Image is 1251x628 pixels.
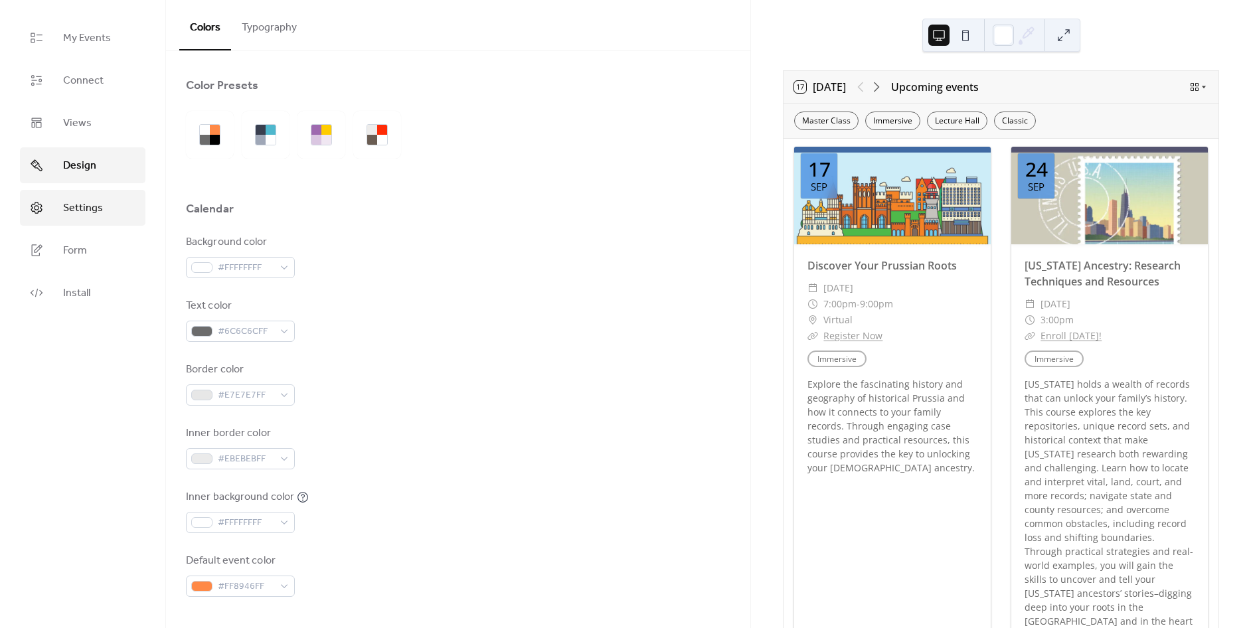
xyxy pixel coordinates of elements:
[1041,312,1074,328] span: 3:00pm
[63,73,104,89] span: Connect
[20,190,145,226] a: Settings
[823,312,853,328] span: Virtual
[218,579,274,595] span: #FF8946FF
[63,200,103,216] span: Settings
[1028,182,1044,192] div: Sep
[865,112,920,130] div: Immersive
[808,159,831,179] div: 17
[1025,296,1035,312] div: ​
[1025,159,1048,179] div: 24
[186,78,258,94] div: Color Presets
[63,243,87,259] span: Form
[186,426,292,441] div: Inner border color
[823,329,882,342] a: Register Now
[186,298,292,314] div: Text color
[807,296,818,312] div: ​
[218,260,274,276] span: #FFFFFFFF
[20,232,145,268] a: Form
[218,324,274,340] span: #6C6C6CFF
[1025,258,1181,289] a: [US_STATE] Ancestry: Research Techniques and Resources
[927,112,987,130] div: Lecture Hall
[186,362,292,378] div: Border color
[20,105,145,141] a: Views
[63,285,90,301] span: Install
[807,280,818,296] div: ​
[20,20,145,56] a: My Events
[823,296,857,312] span: 7:00pm
[811,182,827,192] div: Sep
[794,112,859,130] div: Master Class
[63,31,111,46] span: My Events
[218,388,274,404] span: #E7E7E7FF
[186,201,234,217] div: Calendar
[20,62,145,98] a: Connect
[790,78,851,96] button: 17[DATE]
[63,116,92,131] span: Views
[1041,329,1102,342] a: Enroll [DATE]!
[807,258,957,273] a: Discover Your Prussian Roots
[807,328,818,344] div: ​
[20,147,145,183] a: Design
[857,296,860,312] span: -
[218,515,274,531] span: #FFFFFFFF
[994,112,1036,130] div: Classic
[186,489,294,505] div: Inner background color
[1025,328,1035,344] div: ​
[1025,312,1035,328] div: ​
[186,553,292,569] div: Default event color
[20,275,145,311] a: Install
[794,377,991,475] div: Explore the fascinating history and geography of historical Prussia and how it connects to your f...
[186,234,292,250] div: Background color
[823,280,853,296] span: [DATE]
[63,158,96,174] span: Design
[218,451,274,467] span: #EBEBEBFF
[807,312,818,328] div: ​
[1041,296,1070,312] span: [DATE]
[891,79,979,95] div: Upcoming events
[860,296,893,312] span: 9:00pm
